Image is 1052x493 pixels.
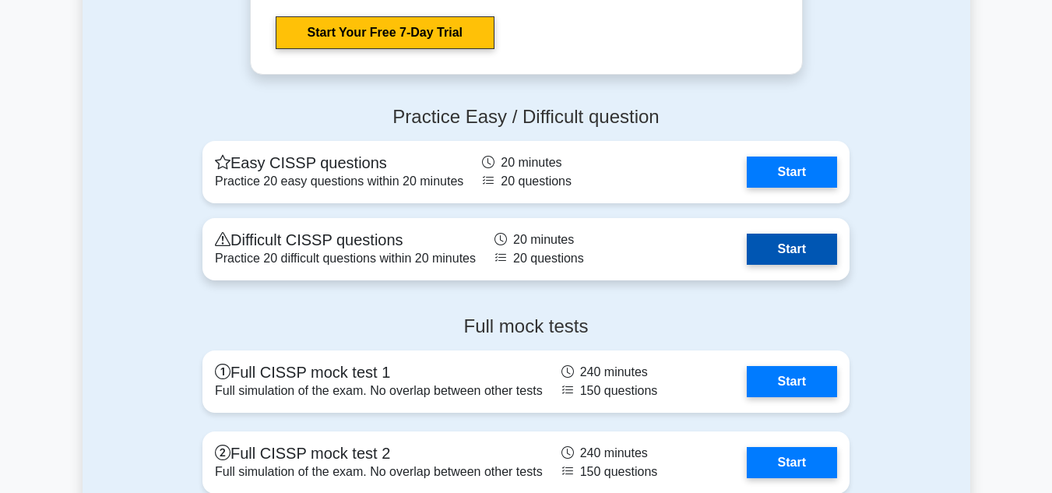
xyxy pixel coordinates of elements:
a: Start [747,366,837,397]
a: Start [747,447,837,478]
h4: Full mock tests [202,315,850,338]
a: Start [747,157,837,188]
a: Start [747,234,837,265]
h4: Practice Easy / Difficult question [202,106,850,129]
a: Start Your Free 7-Day Trial [276,16,494,49]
